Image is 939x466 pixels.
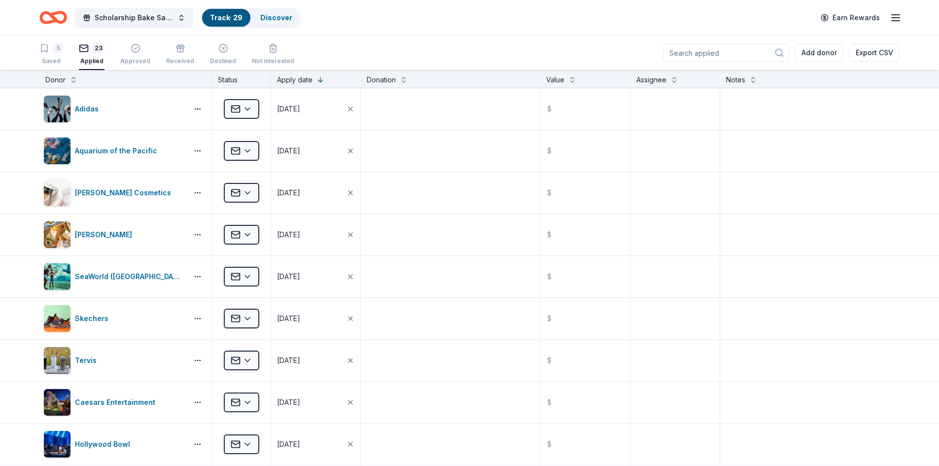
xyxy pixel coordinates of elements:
[120,39,150,70] button: Approved
[75,187,175,199] div: [PERSON_NAME] Cosmetics
[79,39,104,70] button: 23Applied
[44,179,70,206] img: Image for Laura Mercier Cosmetics
[44,96,70,122] img: Image for Adidas
[43,179,184,207] button: Image for Laura Mercier Cosmetics[PERSON_NAME] Cosmetics
[75,103,103,115] div: Adidas
[271,256,360,297] button: [DATE]
[277,438,300,450] div: [DATE]
[43,95,184,123] button: Image for AdidasAdidas
[663,44,789,62] input: Search applied
[95,12,174,24] span: Scholarship Bake Sale and Raffle
[75,355,101,366] div: Tervis
[277,103,300,115] div: [DATE]
[271,214,360,255] button: [DATE]
[271,88,360,130] button: [DATE]
[849,44,900,62] button: Export CSV
[277,74,313,86] div: Apply date
[44,305,70,332] img: Image for Skechers
[367,74,396,86] div: Donation
[93,43,104,53] div: 23
[75,145,161,157] div: Aquarium of the Pacific
[210,13,243,22] a: Track· 29
[210,57,236,65] div: Declined
[43,137,184,165] button: Image for Aquarium of the PacificAquarium of the Pacific
[271,298,360,339] button: [DATE]
[43,263,184,290] button: Image for SeaWorld (San Diego)SeaWorld ([GEOGRAPHIC_DATA])
[44,221,70,248] img: Image for Rubio's
[39,57,63,65] div: Saved
[75,313,112,324] div: Skechers
[795,44,843,62] button: Add donor
[277,271,300,283] div: [DATE]
[271,382,360,423] button: [DATE]
[45,74,66,86] div: Donor
[120,57,150,65] div: Approved
[75,8,193,28] button: Scholarship Bake Sale and Raffle
[252,39,294,70] button: Not interested
[43,430,184,458] button: Image for Hollywood BowlHollywood Bowl
[166,39,194,70] button: Received
[271,172,360,214] button: [DATE]
[271,340,360,381] button: [DATE]
[277,229,300,241] div: [DATE]
[79,57,104,65] div: Applied
[277,187,300,199] div: [DATE]
[39,39,63,70] button: 5Saved
[75,438,134,450] div: Hollywood Bowl
[252,57,294,65] div: Not interested
[44,263,70,290] img: Image for SeaWorld (San Diego)
[44,431,70,458] img: Image for Hollywood Bowl
[277,145,300,157] div: [DATE]
[75,229,136,241] div: [PERSON_NAME]
[44,347,70,374] img: Image for Tervis
[43,305,184,332] button: Image for SkechersSkechers
[277,313,300,324] div: [DATE]
[271,424,360,465] button: [DATE]
[636,74,666,86] div: Assignee
[75,396,159,408] div: Caesars Entertainment
[260,13,292,22] a: Discover
[815,9,886,27] a: Earn Rewards
[39,6,67,29] a: Home
[43,347,184,374] button: Image for TervisTervis
[201,8,301,28] button: Track· 29Discover
[43,221,184,249] button: Image for Rubio's[PERSON_NAME]
[210,39,236,70] button: Declined
[277,355,300,366] div: [DATE]
[271,130,360,172] button: [DATE]
[43,389,184,416] button: Image for Caesars EntertainmentCaesars Entertainment
[166,57,194,65] div: Received
[546,74,564,86] div: Value
[726,74,745,86] div: Notes
[75,271,184,283] div: SeaWorld ([GEOGRAPHIC_DATA])
[53,43,63,53] div: 5
[277,396,300,408] div: [DATE]
[212,70,271,88] div: Status
[44,138,70,164] img: Image for Aquarium of the Pacific
[44,389,70,416] img: Image for Caesars Entertainment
